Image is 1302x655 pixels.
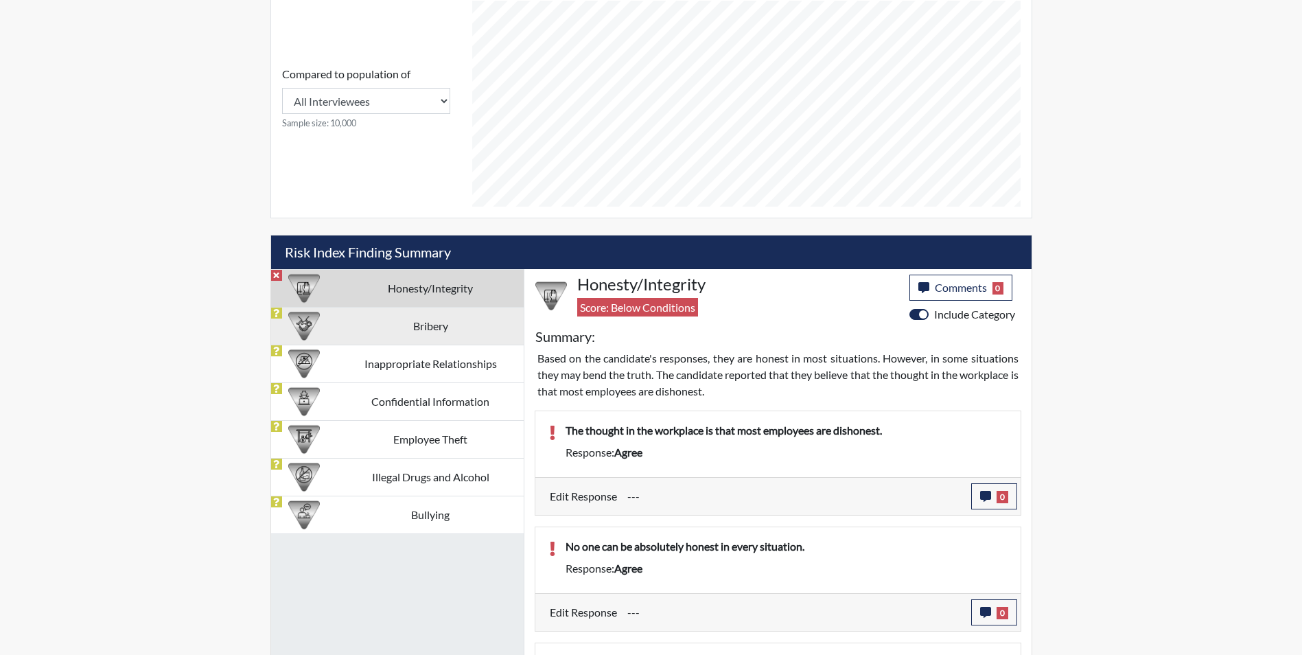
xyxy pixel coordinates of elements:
[288,273,320,304] img: CATEGORY%20ICON-11.a5f294f4.png
[550,599,617,625] label: Edit Response
[617,483,971,509] div: Update the test taker's response, the change might impact the score
[288,386,320,417] img: CATEGORY%20ICON-05.742ef3c8.png
[288,499,320,531] img: CATEGORY%20ICON-04.6d01e8fa.png
[555,444,1017,461] div: Response:
[566,422,1007,439] p: The thought in the workplace is that most employees are dishonest.
[288,348,320,380] img: CATEGORY%20ICON-14.139f8ef7.png
[614,562,642,575] span: agree
[617,599,971,625] div: Update the test taker's response, the change might impact the score
[282,66,410,82] label: Compared to population of
[338,496,524,533] td: Bullying
[271,235,1032,269] h5: Risk Index Finding Summary
[537,350,1019,400] p: Based on the candidate's responses, they are honest in most situations. However, in some situatio...
[288,310,320,342] img: CATEGORY%20ICON-03.c5611939.png
[338,420,524,458] td: Employee Theft
[555,560,1017,577] div: Response:
[288,424,320,455] img: CATEGORY%20ICON-07.58b65e52.png
[338,307,524,345] td: Bribery
[338,382,524,420] td: Confidential Information
[934,306,1015,323] label: Include Category
[971,483,1017,509] button: 0
[535,280,567,312] img: CATEGORY%20ICON-11.a5f294f4.png
[971,599,1017,625] button: 0
[535,328,595,345] h5: Summary:
[909,275,1013,301] button: Comments0
[577,275,899,295] h4: Honesty/Integrity
[338,269,524,307] td: Honesty/Integrity
[566,538,1007,555] p: No one can be absolutely honest in every situation.
[997,607,1008,619] span: 0
[997,491,1008,503] span: 0
[338,345,524,382] td: Inappropriate Relationships
[992,282,1004,295] span: 0
[282,66,450,130] div: Consistency Score comparison among population
[288,461,320,493] img: CATEGORY%20ICON-12.0f6f1024.png
[614,446,642,459] span: agree
[935,281,987,294] span: Comments
[282,117,450,130] small: Sample size: 10,000
[577,298,698,317] span: Score: Below Conditions
[338,458,524,496] td: Illegal Drugs and Alcohol
[550,483,617,509] label: Edit Response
